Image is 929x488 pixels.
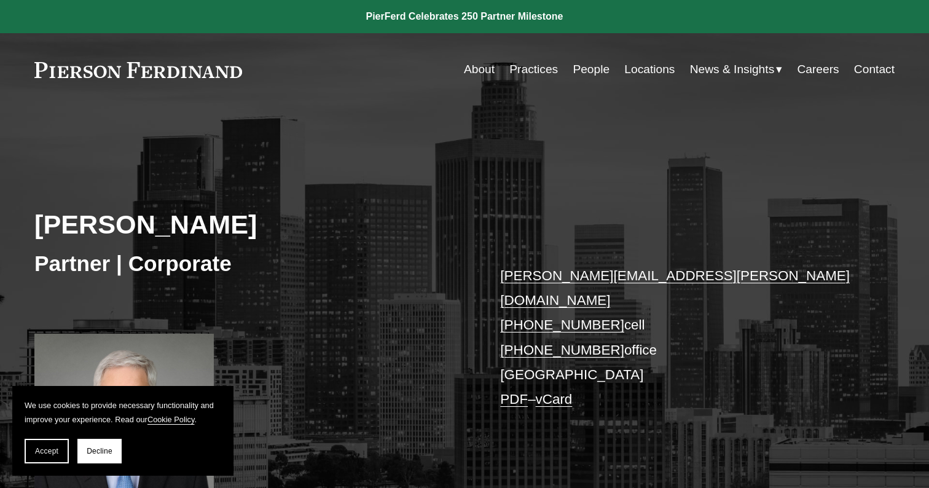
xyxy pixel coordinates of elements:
[690,58,783,81] a: folder dropdown
[797,58,839,81] a: Careers
[536,392,573,407] a: vCard
[25,439,69,463] button: Accept
[77,439,122,463] button: Decline
[25,398,221,427] p: We use cookies to provide necessary functionality and improve your experience. Read our .
[509,58,558,81] a: Practices
[12,386,233,476] section: Cookie banner
[573,58,610,81] a: People
[87,447,112,455] span: Decline
[500,264,858,412] p: cell office [GEOGRAPHIC_DATA] –
[464,58,495,81] a: About
[500,392,528,407] a: PDF
[35,447,58,455] span: Accept
[34,250,464,277] h3: Partner | Corporate
[34,208,464,240] h2: [PERSON_NAME]
[624,58,675,81] a: Locations
[690,59,775,81] span: News & Insights
[500,342,624,358] a: [PHONE_NUMBER]
[854,58,895,81] a: Contact
[147,415,195,424] a: Cookie Policy
[500,268,850,308] a: [PERSON_NAME][EMAIL_ADDRESS][PERSON_NAME][DOMAIN_NAME]
[500,317,624,333] a: [PHONE_NUMBER]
